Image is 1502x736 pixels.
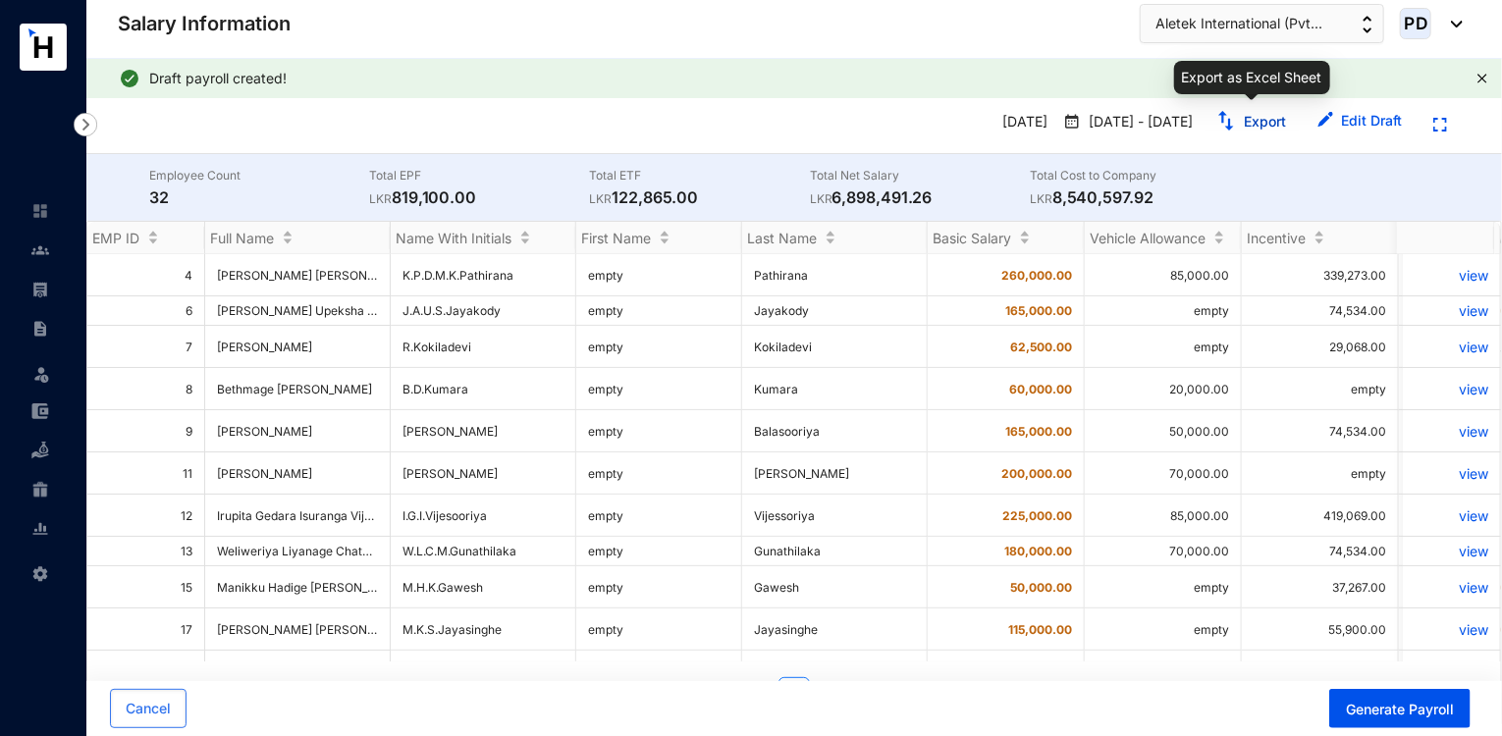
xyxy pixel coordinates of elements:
img: up-down-arrow.74152d26bf9780fbf563ca9c90304185.svg [1363,16,1372,33]
span: Vehicle Allowance [1090,230,1206,246]
p: view [1415,423,1488,440]
td: 7 [87,326,205,368]
p: [DATE] [987,106,1055,139]
td: [PERSON_NAME] [391,452,576,495]
a: view [1415,543,1488,559]
th: Incentive [1242,222,1399,254]
span: Cancel [126,699,171,718]
td: 29,068.00 [1242,326,1399,368]
img: alert-icon-success.755a801dcbde06256afb241ffe65d376.svg [118,67,141,90]
td: K.P.D.M.K.Pathirana [391,254,576,296]
td: empty [576,452,742,495]
td: empty [576,608,742,651]
td: 4 [87,254,205,296]
img: export.331d0dd4d426c9acf19646af862b8729.svg [1216,111,1236,131]
td: empty [576,537,742,566]
span: [PERSON_NAME] [217,466,312,481]
td: empty [576,495,742,537]
span: Manikku Hadige [PERSON_NAME] [217,580,405,595]
td: 20,000.00 [1085,368,1242,410]
td: 19 [87,651,205,693]
p: 819,100.00 [369,185,589,209]
span: [PERSON_NAME] [PERSON_NAME] [217,268,410,283]
p: LKR [810,189,832,209]
td: 12 [87,495,205,537]
td: 17 [87,608,205,651]
img: loan-unselected.d74d20a04637f2d15ab5.svg [31,442,49,459]
td: J.A.U.S.Jayakody [391,296,576,326]
p: 122,865.00 [590,185,810,209]
p: [DATE] - [DATE] [1081,112,1193,133]
span: [PERSON_NAME] Upeksha [PERSON_NAME] [217,303,462,318]
td: empty [576,254,742,296]
img: payroll-unselected.b590312f920e76f0c668.svg [31,281,49,298]
div: Export as Excel Sheet [1174,61,1330,94]
td: M.H.K.Gawesh [391,566,576,608]
span: 115,000.00 [1008,622,1072,637]
span: Full Name [210,230,274,246]
td: I.G.I.Vijesooriya [391,495,576,537]
p: LKR [1030,189,1052,209]
a: Export [1244,113,1286,130]
td: Pathirana [742,254,928,296]
p: view [1415,339,1488,355]
td: 6 [87,296,205,326]
li: Next Page [818,677,849,709]
td: 9 [87,410,205,452]
img: edit.b4a5041f3f6abf5ecd95e844d29cd5d6.svg [1317,112,1333,128]
td: 55,900.00 [1242,608,1399,651]
td: 8 [87,368,205,410]
td: empty [1085,326,1242,368]
td: 37,267.00 [1242,566,1399,608]
td: W.L.C.M.Gunathilaka [391,537,576,566]
button: Cancel [110,689,187,728]
td: Vijessoriya [742,495,928,537]
span: 60,000.00 [1009,382,1072,396]
th: Last Name [742,222,928,254]
td: B.D.Kumara [391,368,576,410]
img: home-unselected.a29eae3204392db15eaf.svg [31,202,49,220]
td: Balasooriya [742,410,928,452]
li: Previous Page [739,677,771,709]
span: [PERSON_NAME] [217,340,378,354]
td: empty [1242,452,1399,495]
td: empty [1085,296,1242,326]
td: 419,069.00 [1242,495,1399,537]
p: Total EPF [369,166,589,185]
a: view [1415,507,1488,524]
td: 15 [87,566,205,608]
img: leave-unselected.2934df6273408c3f84d9.svg [31,364,51,384]
span: close [1476,73,1488,84]
td: R.Kokiladevi [391,326,576,368]
a: view [1415,302,1488,319]
td: 70,000.00 [1085,537,1242,566]
td: Nanayakkara [742,651,928,693]
img: expand.44ba77930b780aef2317a7ddddf64422.svg [1433,118,1447,131]
p: LKR [369,189,392,209]
th: EMP ID [87,222,205,254]
td: Kumara [742,368,928,410]
a: view [1415,621,1488,638]
span: Aletek International (Pvt... [1155,13,1322,34]
td: Gunathilaka [742,537,928,566]
p: Total ETF [590,166,810,185]
span: 62,500.00 [1010,340,1072,354]
li: Gratuity [16,470,63,509]
td: empty [576,326,742,368]
button: left [739,677,771,709]
p: Salary Information [118,10,291,37]
li: Reports [16,509,63,549]
td: 11 [87,452,205,495]
li: Loan [16,431,63,470]
span: Name With Initials [396,230,511,246]
button: Aletek International (Pvt... [1140,4,1384,43]
td: 13 [87,537,205,566]
span: First Name [581,230,651,246]
td: empty [1085,608,1242,651]
td: empty [576,566,742,608]
span: Last Name [747,230,817,246]
span: 180,000.00 [1004,544,1072,558]
td: empty [1085,566,1242,608]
